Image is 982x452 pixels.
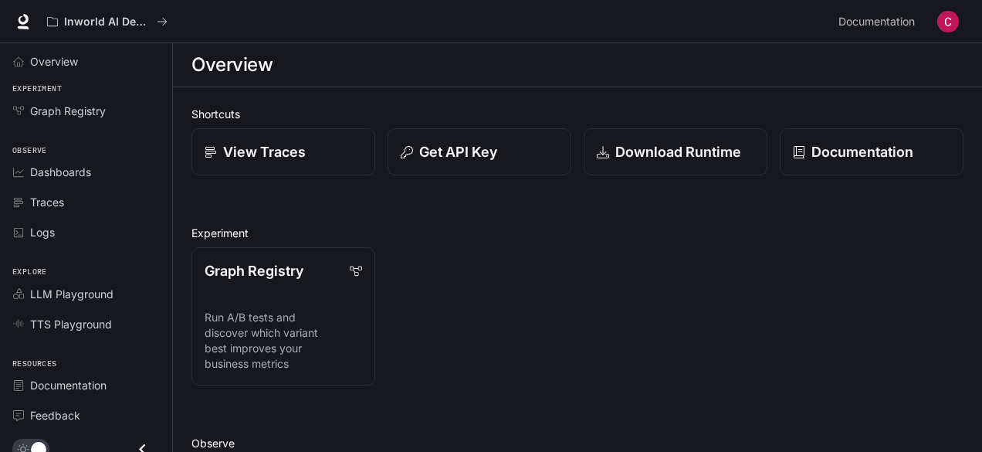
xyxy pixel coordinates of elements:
[30,194,64,210] span: Traces
[30,164,91,180] span: Dashboards
[6,97,166,124] a: Graph Registry
[388,128,571,175] button: Get API Key
[615,141,741,162] p: Download Runtime
[832,6,926,37] a: Documentation
[191,435,963,451] h2: Observe
[40,6,174,37] button: All workspaces
[811,141,913,162] p: Documentation
[584,128,767,175] a: Download Runtime
[191,225,963,241] h2: Experiment
[780,128,963,175] a: Documentation
[205,260,303,281] p: Graph Registry
[6,280,166,308] a: LLM Playground
[223,141,306,162] p: View Traces
[191,128,375,175] a: View Traces
[30,286,113,302] span: LLM Playground
[6,48,166,75] a: Overview
[6,372,166,399] a: Documentation
[30,224,55,240] span: Logs
[30,377,107,393] span: Documentation
[6,402,166,429] a: Feedback
[933,6,963,37] button: User avatar
[838,12,915,32] span: Documentation
[937,11,959,32] img: User avatar
[191,49,273,80] h1: Overview
[30,53,78,70] span: Overview
[6,311,166,338] a: TTS Playground
[6,158,166,185] a: Dashboards
[64,15,151,29] p: Inworld AI Demos
[419,141,497,162] p: Get API Key
[6,219,166,246] a: Logs
[6,189,166,216] a: Traces
[30,316,112,332] span: TTS Playground
[30,103,106,119] span: Graph Registry
[30,407,80,423] span: Feedback
[205,310,362,372] p: Run A/B tests and discover which variant best improves your business metrics
[191,247,375,386] a: Graph RegistryRun A/B tests and discover which variant best improves your business metrics
[191,106,963,122] h2: Shortcuts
